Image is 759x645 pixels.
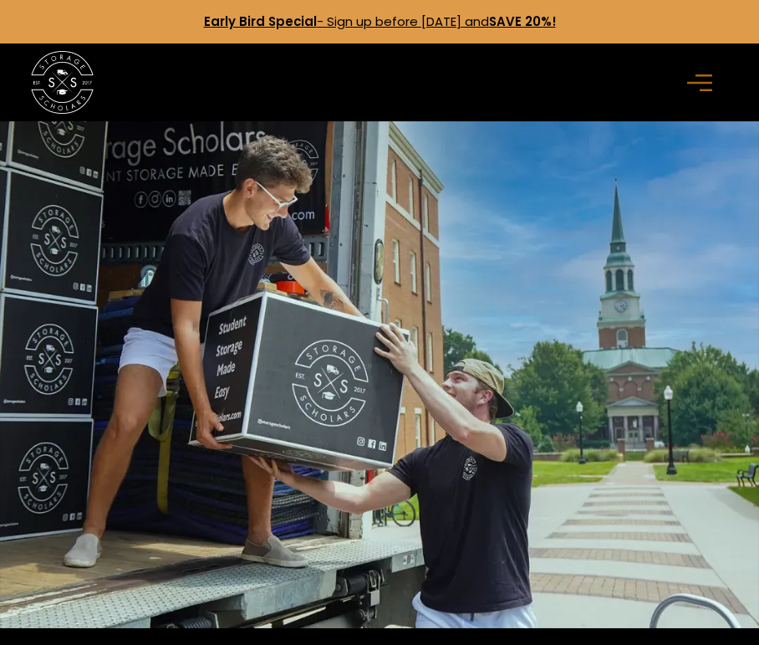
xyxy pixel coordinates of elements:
strong: SAVE 20%! [489,13,556,30]
a: home [31,51,93,113]
a: Early Bird Special- Sign up before [DATE] andSAVE 20%! [204,13,556,30]
div: menu [678,58,728,108]
img: Storage Scholars main logo [31,51,93,113]
strong: Early Bird Special [204,13,317,30]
